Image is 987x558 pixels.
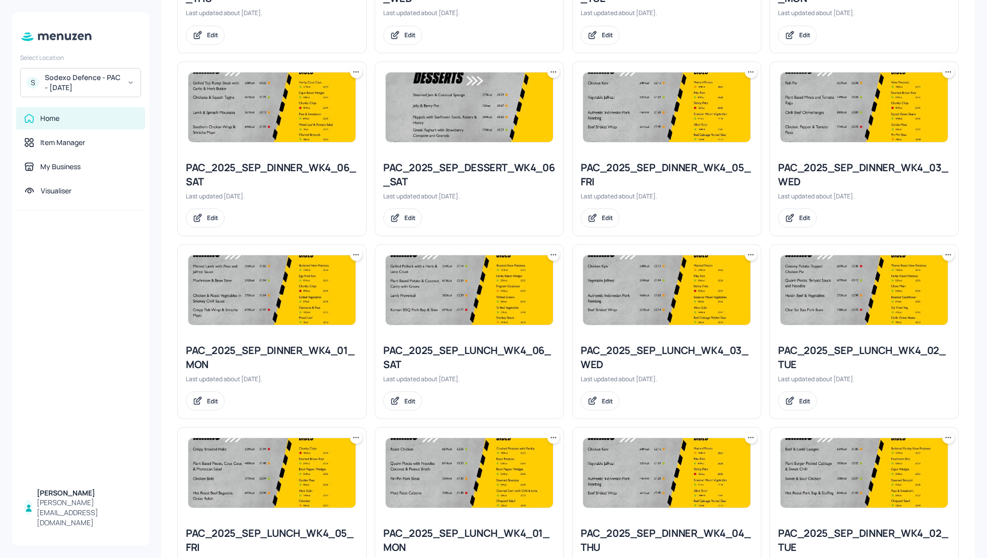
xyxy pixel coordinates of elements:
[383,526,555,554] div: PAC_2025_SEP_LUNCH_WK4_01_MON
[40,113,59,123] div: Home
[383,161,555,189] div: PAC_2025_SEP_DESSERT_WK4_06_SAT
[207,31,218,39] div: Edit
[207,214,218,222] div: Edit
[207,397,218,405] div: Edit
[404,214,415,222] div: Edit
[383,343,555,372] div: PAC_2025_SEP_LUNCH_WK4_06_SAT
[188,438,356,508] img: 2025-08-26-17562218259278znk61yi3pl.jpeg
[27,77,39,89] div: S
[186,526,358,554] div: PAC_2025_SEP_LUNCH_WK4_05_FRI
[186,375,358,383] div: Last updated about [DATE].
[778,9,950,17] div: Last updated about [DATE].
[781,255,948,325] img: 2025-08-26-1756220028069v0mxb9da5rb.jpeg
[602,31,613,39] div: Edit
[581,526,753,554] div: PAC_2025_SEP_DINNER_WK4_04_THU
[583,255,750,325] img: 2025-08-26-1756220315131nbfn5p0mq7.jpeg
[186,9,358,17] div: Last updated about [DATE].
[799,31,810,39] div: Edit
[781,438,948,508] img: 2025-08-26-1756222600943genrkmid8hr.jpeg
[583,73,750,142] img: 2025-05-27-1748356427789y40fo56cu0l.jpeg
[40,137,85,148] div: Item Manager
[581,192,753,200] div: Last updated about [DATE].
[581,343,753,372] div: PAC_2025_SEP_LUNCH_WK4_03_WED
[602,397,613,405] div: Edit
[383,375,555,383] div: Last updated about [DATE].
[383,192,555,200] div: Last updated about [DATE].
[41,186,72,196] div: Visualiser
[583,438,750,508] img: 2025-05-27-1748356427789y40fo56cu0l.jpeg
[188,73,356,142] img: 2025-09-01-1756728602105s7ajkvsgfpp.jpeg
[186,343,358,372] div: PAC_2025_SEP_DINNER_WK4_01_MON
[386,438,553,508] img: 2025-08-19-1755616385090hk5433xnnmc.jpeg
[602,214,613,222] div: Edit
[20,53,141,62] div: Select Location
[778,375,950,383] div: Last updated about [DATE].
[386,255,553,325] img: 2025-08-26-17562221062956odpegrh0qw.jpeg
[188,255,356,325] img: 2025-08-19-1755616722853d0fxy2obu7q.jpeg
[37,498,137,528] div: [PERSON_NAME][EMAIL_ADDRESS][DOMAIN_NAME]
[778,161,950,189] div: PAC_2025_SEP_DINNER_WK4_03_WED
[799,214,810,222] div: Edit
[778,526,950,554] div: PAC_2025_SEP_DINNER_WK4_02_TUE
[40,162,81,172] div: My Business
[186,192,358,200] div: Last updated [DATE].
[581,161,753,189] div: PAC_2025_SEP_DINNER_WK4_05_FRI
[186,161,358,189] div: PAC_2025_SEP_DINNER_WK4_06_SAT
[404,397,415,405] div: Edit
[37,488,137,498] div: [PERSON_NAME]
[45,73,121,93] div: Sodexo Defence - PAC - [DATE]
[581,375,753,383] div: Last updated about [DATE].
[581,9,753,17] div: Last updated about [DATE].
[778,192,950,200] div: Last updated about [DATE].
[386,73,553,142] img: 2025-05-13-17471360507685hu7flkz0hm.jpeg
[778,343,950,372] div: PAC_2025_SEP_LUNCH_WK4_02_TUE
[404,31,415,39] div: Edit
[383,9,555,17] div: Last updated about [DATE].
[781,73,948,142] img: 2025-08-26-17562228964953ymsuqk2zuw.jpeg
[799,397,810,405] div: Edit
